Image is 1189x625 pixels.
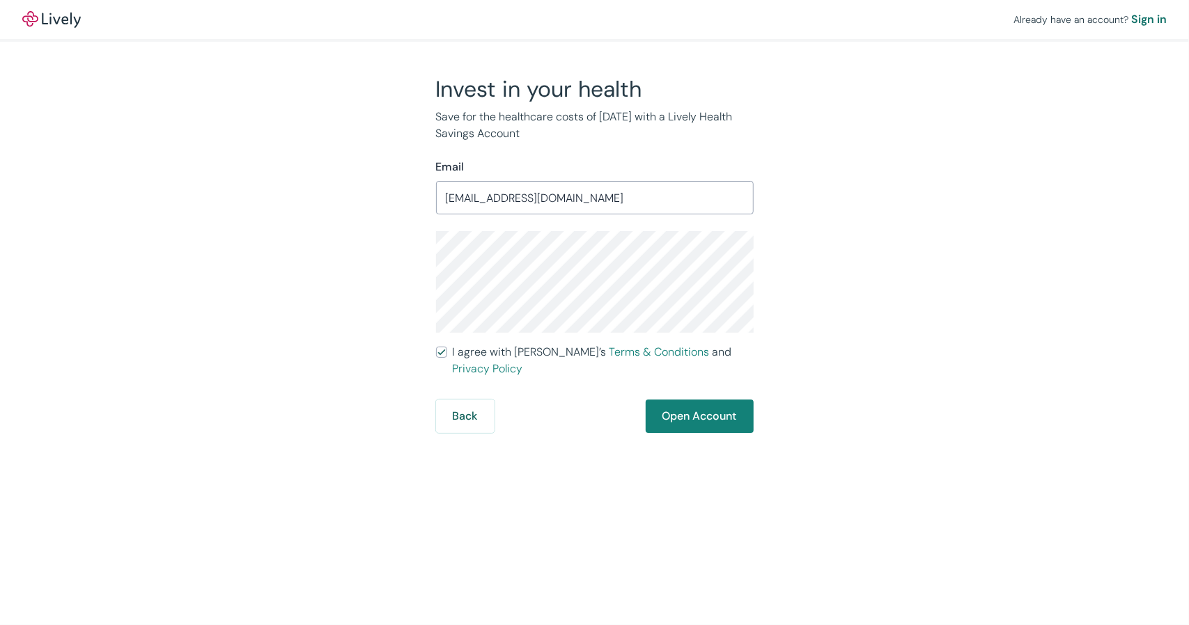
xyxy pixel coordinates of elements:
[436,399,495,433] button: Back
[436,75,754,103] h2: Invest in your health
[22,11,81,28] a: LivelyLively
[453,344,754,377] span: I agree with [PERSON_NAME]’s and
[609,345,710,359] a: Terms & Conditions
[436,109,754,142] p: Save for the healthcare costs of [DATE] with a Lively Health Savings Account
[1013,11,1167,28] div: Already have an account?
[1131,11,1167,28] a: Sign in
[453,361,523,376] a: Privacy Policy
[436,159,465,175] label: Email
[646,399,754,433] button: Open Account
[22,11,81,28] img: Lively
